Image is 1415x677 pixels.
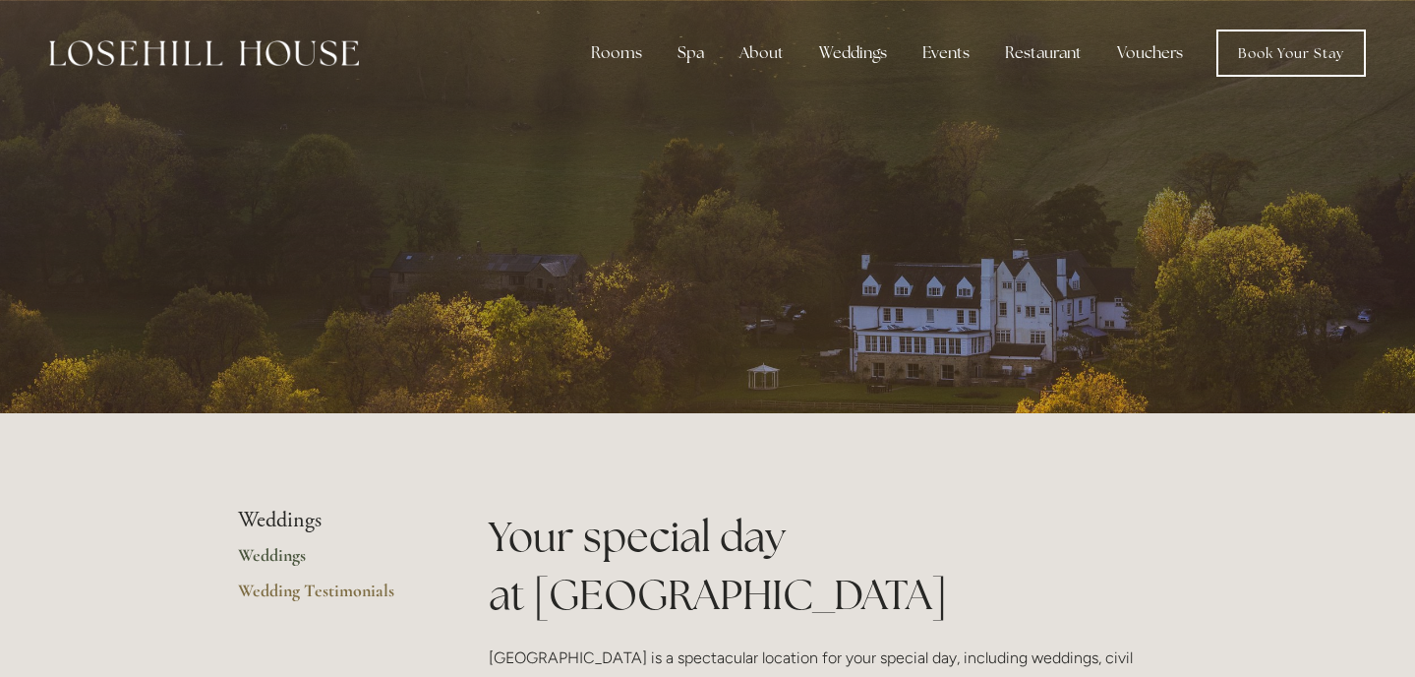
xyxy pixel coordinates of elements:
[575,33,658,73] div: Rooms
[49,40,359,66] img: Losehill House
[724,33,799,73] div: About
[989,33,1097,73] div: Restaurant
[238,580,426,615] a: Wedding Testimonials
[662,33,720,73] div: Spa
[1216,30,1366,77] a: Book Your Stay
[1101,33,1199,73] a: Vouchers
[803,33,903,73] div: Weddings
[238,544,426,580] a: Weddings
[489,508,1178,624] h1: Your special day at [GEOGRAPHIC_DATA]
[238,508,426,533] li: Weddings
[907,33,985,73] div: Events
